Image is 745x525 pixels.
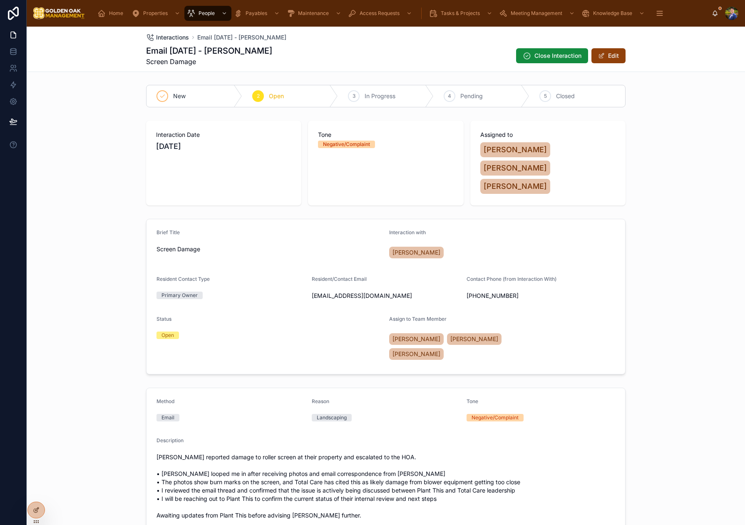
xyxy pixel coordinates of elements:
span: [EMAIL_ADDRESS][DOMAIN_NAME] [312,292,460,300]
div: scrollable content [92,4,712,22]
a: Maintenance [284,6,345,21]
span: Resident Contact Type [156,276,210,282]
a: [PERSON_NAME] [480,179,550,194]
span: Interaction Date [156,131,291,139]
span: Assign to Team Member [389,316,447,322]
a: [PERSON_NAME] [447,333,502,345]
span: Closed [556,92,575,100]
span: Tasks & Projects [441,10,480,17]
span: Contact Phone (from Interaction With) [467,276,556,282]
span: [PERSON_NAME] [484,181,547,192]
span: [PERSON_NAME] [450,335,498,343]
span: [PERSON_NAME] [392,248,440,257]
span: 4 [448,93,451,99]
div: Primary Owner [161,292,198,299]
span: Open [269,92,284,100]
span: Meeting Management [511,10,562,17]
a: [PERSON_NAME] [480,161,550,176]
a: People [184,6,231,21]
span: 2 [257,93,260,99]
div: Open [161,332,174,339]
span: Resident/Contact Email [312,276,367,282]
span: Properties [143,10,168,17]
span: People [199,10,215,17]
a: Meeting Management [497,6,579,21]
span: Brief Title [156,229,180,235]
span: Interaction with [389,229,426,235]
span: Tone [318,131,453,139]
button: Close Interaction [516,48,588,63]
span: [PERSON_NAME] [484,144,547,156]
span: In Progress [365,92,395,100]
a: [PERSON_NAME] [389,247,444,258]
span: Interactions [156,33,189,42]
a: Home [95,6,129,21]
a: Payables [231,6,284,21]
span: [PERSON_NAME] reported damage to roller screen at their property and escalated to the HOA. • [PER... [156,453,615,520]
a: Knowledge Base [579,6,649,21]
span: Payables [246,10,267,17]
span: Screen Damage [156,245,382,253]
span: Status [156,316,171,322]
a: Properties [129,6,184,21]
span: [PERSON_NAME] [392,350,440,358]
div: Negative/Complaint [472,414,519,421]
img: App logo [33,7,85,20]
a: Email [DATE] - [PERSON_NAME] [197,33,286,42]
span: Assigned to [480,131,616,139]
span: Screen Damage [146,57,272,67]
span: Pending [460,92,483,100]
span: [PHONE_NUMBER] [467,292,576,300]
span: Access Requests [360,10,400,17]
a: Interactions [146,33,189,42]
a: [PERSON_NAME] [389,333,444,345]
span: [PERSON_NAME] [392,335,440,343]
span: 3 [353,93,355,99]
span: Close Interaction [534,52,581,60]
span: New [173,92,186,100]
span: Maintenance [298,10,329,17]
span: Knowledge Base [593,10,632,17]
span: 5 [544,93,547,99]
span: Tone [467,398,478,404]
a: [PERSON_NAME] [480,142,550,157]
div: Email [161,414,174,421]
a: Tasks & Projects [427,6,497,21]
span: Reason [312,398,329,404]
div: Negative/Complaint [323,141,370,148]
button: Edit [591,48,626,63]
span: Method [156,398,174,404]
span: Home [109,10,123,17]
h1: Email [DATE] - [PERSON_NAME] [146,45,272,57]
a: Access Requests [345,6,416,21]
div: Landscaping [317,414,347,421]
span: [PERSON_NAME] [484,162,547,174]
span: [DATE] [156,141,291,152]
a: [PERSON_NAME] [389,348,444,360]
span: Description [156,437,184,443]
